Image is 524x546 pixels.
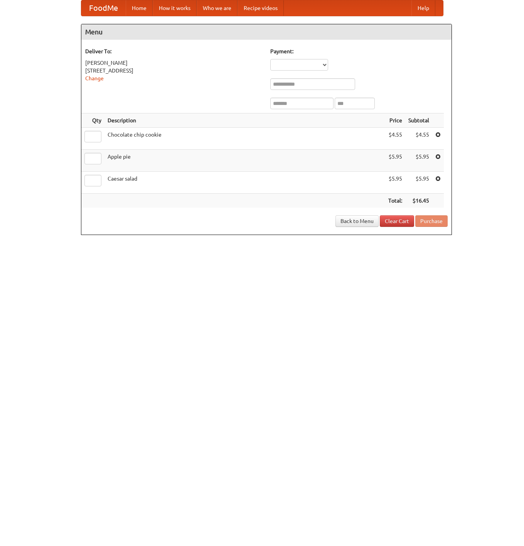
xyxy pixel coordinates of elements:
[405,113,432,128] th: Subtotal
[104,150,385,172] td: Apple pie
[415,215,448,227] button: Purchase
[385,150,405,172] td: $5.95
[85,75,104,81] a: Change
[104,113,385,128] th: Description
[405,172,432,194] td: $5.95
[85,59,263,67] div: [PERSON_NAME]
[411,0,435,16] a: Help
[405,128,432,150] td: $4.55
[335,215,379,227] a: Back to Menu
[85,47,263,55] h5: Deliver To:
[197,0,238,16] a: Who we are
[405,194,432,208] th: $16.45
[385,194,405,208] th: Total:
[104,172,385,194] td: Caesar salad
[153,0,197,16] a: How it works
[81,0,126,16] a: FoodMe
[385,113,405,128] th: Price
[238,0,284,16] a: Recipe videos
[81,113,104,128] th: Qty
[380,215,414,227] a: Clear Cart
[126,0,153,16] a: Home
[85,67,263,74] div: [STREET_ADDRESS]
[104,128,385,150] td: Chocolate chip cookie
[385,172,405,194] td: $5.95
[81,24,452,40] h4: Menu
[270,47,448,55] h5: Payment:
[385,128,405,150] td: $4.55
[405,150,432,172] td: $5.95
